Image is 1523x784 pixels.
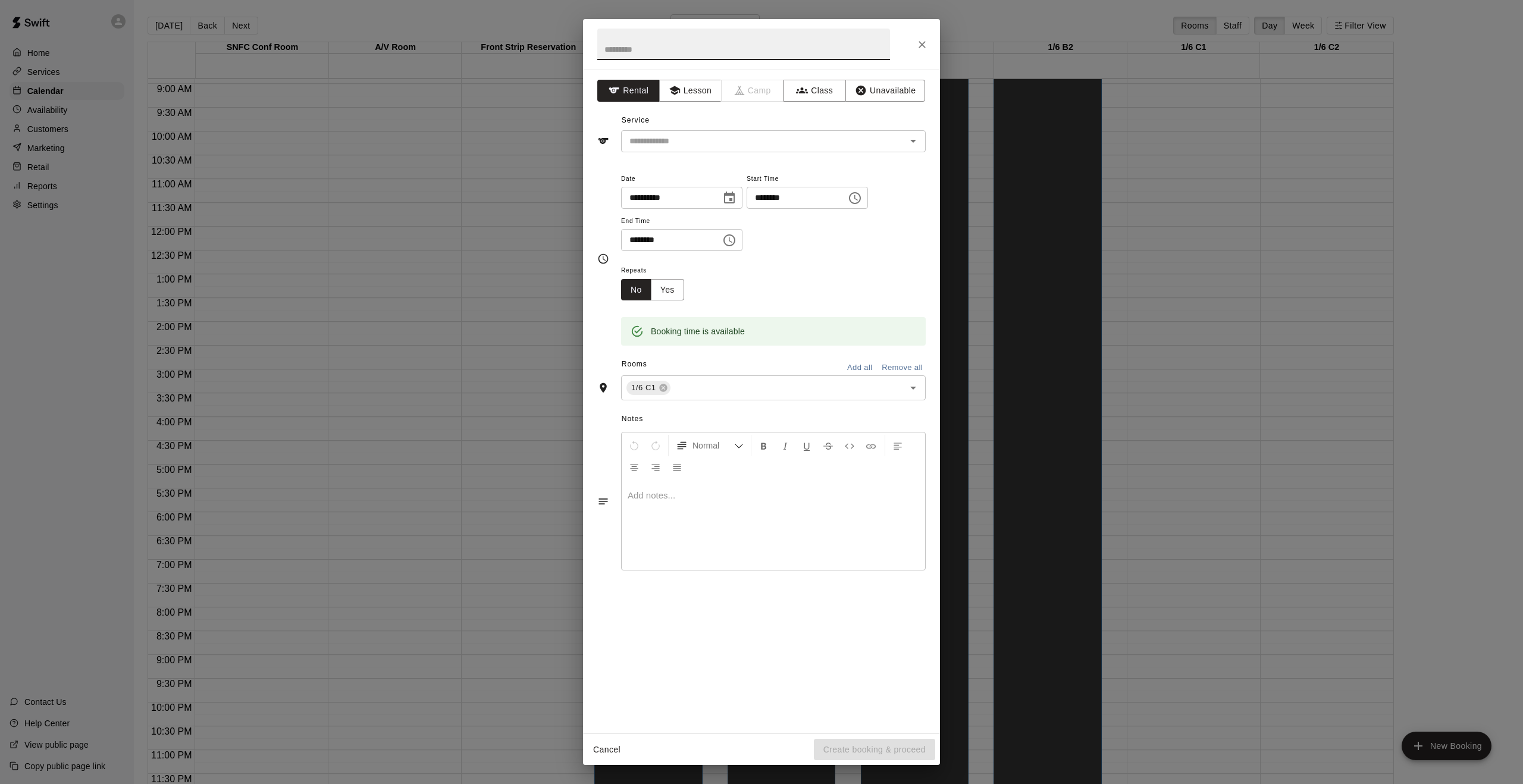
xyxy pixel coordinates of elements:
[888,435,908,456] button: Left Align
[861,435,881,456] button: Insert Link
[626,382,661,394] span: 1/6 C1
[622,116,650,124] span: Service
[671,435,748,456] button: Formatting Options
[667,456,687,478] button: Justify Align
[624,456,644,478] button: Center Align
[597,80,660,102] button: Rental
[621,171,742,187] span: Date
[597,496,609,507] svg: Notes
[651,279,684,301] button: Yes
[621,279,684,301] div: outlined button group
[692,440,734,451] span: Normal
[621,279,651,301] button: No
[841,359,879,377] button: Add all
[722,80,784,102] span: Camps can only be created in the Services page
[597,253,609,265] svg: Timing
[879,359,926,377] button: Remove all
[905,133,922,149] button: Open
[651,321,745,342] div: Booking time is available
[818,435,838,456] button: Format Strikethrough
[775,435,795,456] button: Format Italics
[622,360,647,368] span: Rooms
[597,135,609,147] svg: Service
[717,228,741,252] button: Choose time, selected time is 2:45 PM
[622,410,926,429] span: Notes
[588,739,626,761] button: Cancel
[645,456,666,478] button: Right Align
[717,186,741,210] button: Choose date, selected date is Oct 19, 2025
[905,380,922,396] button: Open
[747,171,868,187] span: Start Time
[645,435,666,456] button: Redo
[797,435,817,456] button: Format Underline
[621,214,742,230] span: End Time
[626,381,670,395] div: 1/6 C1
[624,435,644,456] button: Undo
[839,435,860,456] button: Insert Code
[845,80,925,102] button: Unavailable
[597,382,609,394] svg: Rooms
[911,34,933,55] button: Close
[784,80,846,102] button: Class
[621,263,694,279] span: Repeats
[659,80,722,102] button: Lesson
[843,186,867,210] button: Choose time, selected time is 2:15 PM
[754,435,774,456] button: Format Bold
